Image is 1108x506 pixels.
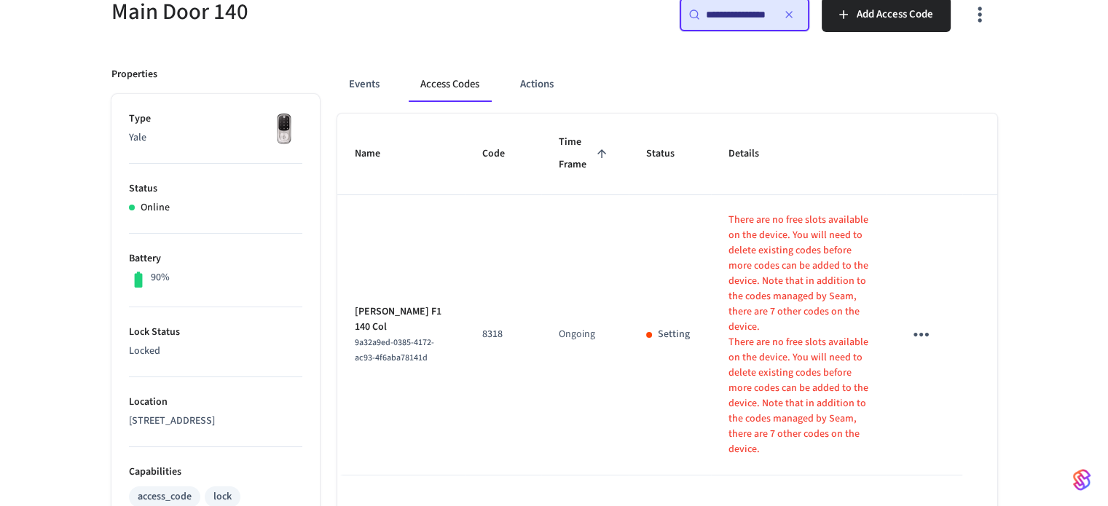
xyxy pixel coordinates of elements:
[129,251,302,266] p: Battery
[482,143,524,165] span: Code
[355,143,399,165] span: Name
[857,5,933,24] span: Add Access Code
[508,67,565,102] button: Actions
[129,325,302,340] p: Lock Status
[482,327,524,342] p: 8318
[355,336,434,364] span: 9a32a9ed-0385-4172-ac93-4f6aba78141d
[129,111,302,127] p: Type
[151,270,170,285] p: 90%
[129,130,302,146] p: Yale
[129,344,302,359] p: Locked
[355,304,447,335] p: [PERSON_NAME] F1 140 Col
[111,67,157,82] p: Properties
[129,414,302,429] p: [STREET_ADDRESS]
[213,489,232,505] div: lock
[541,195,629,475] td: Ongoing
[646,143,694,165] span: Status
[658,327,690,342] p: Setting
[409,67,491,102] button: Access Codes
[129,181,302,197] p: Status
[337,67,997,102] div: ant example
[728,335,869,457] p: There are no free slots available on the device. You will need to delete existing codes before mo...
[337,67,391,102] button: Events
[1073,468,1091,491] img: SeamLogoGradient.69752ec5.svg
[138,489,192,505] div: access_code
[129,465,302,480] p: Capabilities
[129,395,302,410] p: Location
[141,200,170,216] p: Online
[728,213,869,335] p: There are no free slots available on the device. You will need to delete existing codes before mo...
[337,114,997,475] table: sticky table
[266,111,302,148] img: Yale Assure Touchscreen Wifi Smart Lock, Satin Nickel, Front
[559,131,611,177] span: Time Frame
[728,143,778,165] span: Details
